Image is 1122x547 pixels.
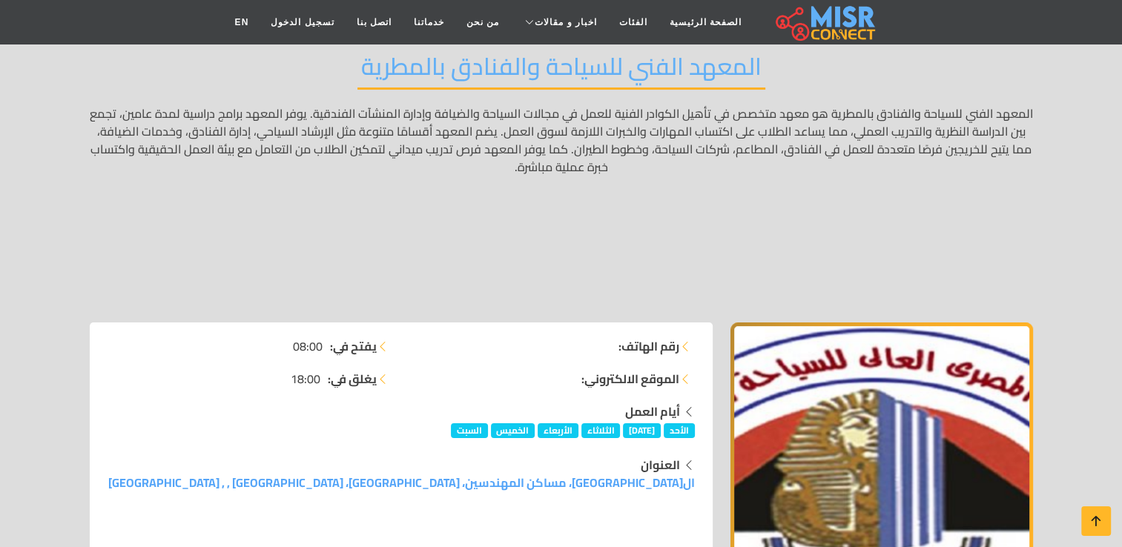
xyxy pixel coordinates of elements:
[581,370,679,388] strong: الموقع الالكتروني:
[346,8,403,36] a: اتصل بنا
[623,423,661,438] span: [DATE]
[455,8,510,36] a: من نحن
[641,454,680,476] strong: العنوان
[328,370,377,388] strong: يغلق في:
[330,337,377,355] strong: يفتح في:
[491,423,535,438] span: الخميس
[403,8,455,36] a: خدماتنا
[224,8,260,36] a: EN
[625,400,680,422] strong: أيام العمل
[535,16,597,29] span: اخبار و مقالات
[581,423,621,438] span: الثلاثاء
[291,370,320,388] span: 18:00
[108,471,695,494] a: ال[GEOGRAPHIC_DATA]، مساكن المهندسين، [GEOGRAPHIC_DATA]، [GEOGRAPHIC_DATA] , , [GEOGRAPHIC_DATA]
[260,8,345,36] a: تسجيل الدخول
[608,8,659,36] a: الفئات
[776,4,875,41] img: main.misr_connect
[618,337,679,355] strong: رقم الهاتف:
[664,423,695,438] span: الأحد
[451,423,488,438] span: السبت
[538,423,578,438] span: الأربعاء
[510,8,608,36] a: اخبار و مقالات
[293,337,323,355] span: 08:00
[357,52,765,90] h2: المعهد الفني للسياحة والفنادق بالمطرية
[659,8,753,36] a: الصفحة الرئيسية
[90,105,1033,300] p: المعهد الفني للسياحة والفنادق بالمطرية هو معهد متخصص في تأهيل الكوادر الفنية للعمل في مجالات السي...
